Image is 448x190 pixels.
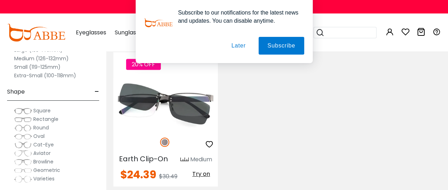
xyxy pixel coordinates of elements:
[14,158,32,166] img: Browline.png
[33,175,55,182] span: Varieties
[14,175,32,183] img: Varieties.png
[33,124,49,131] span: Round
[119,154,168,164] span: Earth Clip-On
[33,107,51,114] span: Square
[126,59,161,70] span: 20% OFF
[14,124,32,132] img: Round.png
[172,9,304,25] div: Subscribe to our notifications for the latest news and updates. You can disable anytime.
[259,37,304,55] button: Subscribe
[33,158,53,165] span: Browline
[160,138,169,147] img: Gun
[33,167,60,174] span: Geometric
[14,63,61,71] label: Small (119-125mm)
[144,9,172,37] img: notification icon
[14,116,32,123] img: Rectangle.png
[14,133,32,140] img: Oval.png
[159,172,177,180] span: $30.49
[190,155,212,164] div: Medium
[180,157,189,162] img: size ruler
[222,37,254,55] button: Later
[7,83,25,100] span: Shape
[33,133,45,140] span: Oval
[33,141,54,148] span: Cat-Eye
[95,83,99,100] span: -
[190,169,212,179] button: Try on
[14,71,76,80] label: Extra-Small (100-118mm)
[14,150,32,157] img: Aviator.png
[14,167,32,174] img: Geometric.png
[14,141,32,149] img: Cat-Eye.png
[33,150,51,157] span: Aviator
[14,107,32,114] img: Square.png
[192,170,210,178] span: Try on
[120,167,156,182] span: $24.39
[33,116,58,123] span: Rectangle
[113,78,218,130] img: Gun Earth Clip-On - Metal ,Adjust Nose Pads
